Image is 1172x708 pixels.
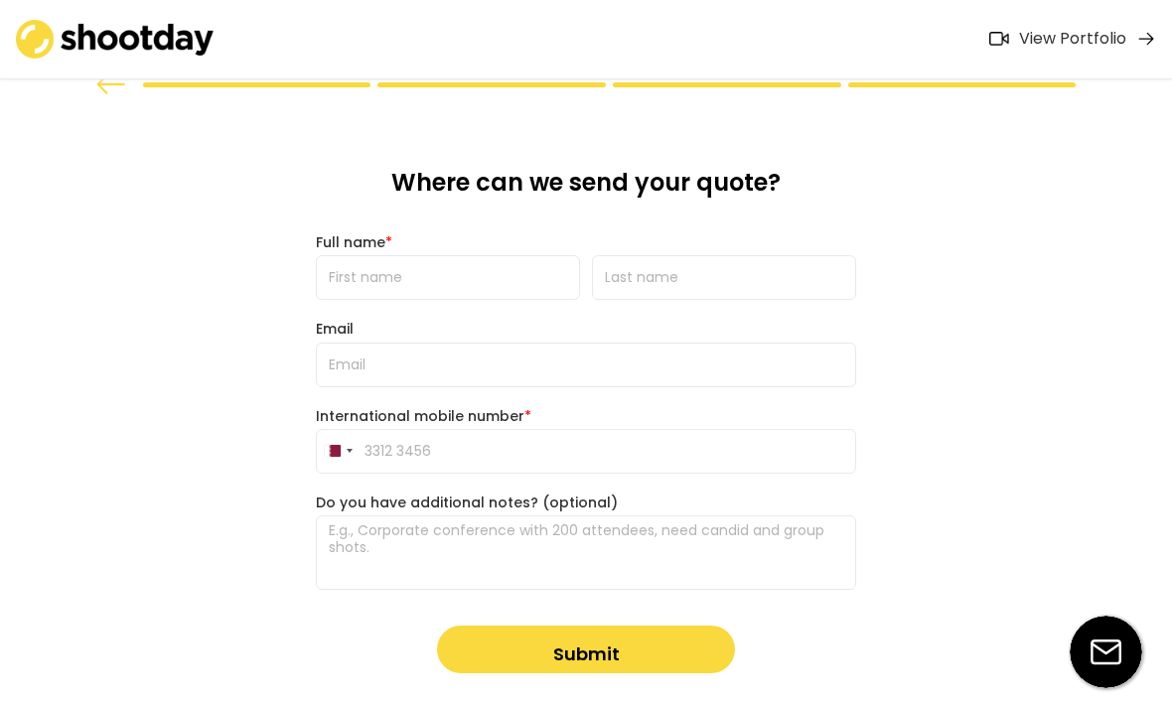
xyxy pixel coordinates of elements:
div: Full name [316,233,856,251]
input: 3312 3456 [316,429,856,474]
div: View Portfolio [1019,29,1126,50]
button: Submit [437,626,735,673]
input: First name [316,255,580,300]
img: email-icon%20%281%29.svg [1070,616,1142,688]
img: arrow%20back.svg [96,74,126,94]
input: Last name [592,255,856,300]
div: International mobile number [316,407,856,425]
button: Selected country [317,430,359,473]
div: Do you have additional notes? (optional) [316,494,856,511]
div: Email [316,320,856,338]
img: Icon%20feather-video%402x.png [989,32,1009,46]
img: shootday_logo.png [16,20,215,59]
input: Email [316,343,856,387]
div: Where can we send your quote? [316,167,856,213]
